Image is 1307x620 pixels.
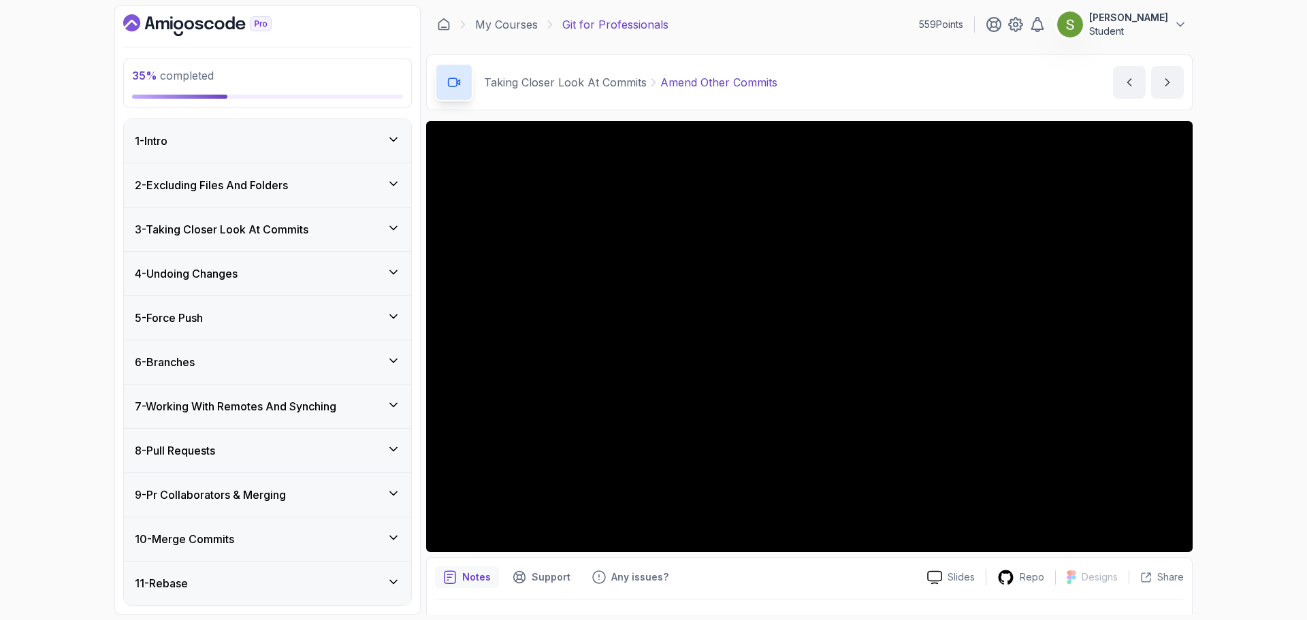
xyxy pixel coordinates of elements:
[1113,66,1146,99] button: previous content
[135,575,188,591] h3: 11 - Rebase
[919,18,963,31] p: 559 Points
[124,473,411,517] button: 9-Pr Collaborators & Merging
[135,310,203,326] h3: 5 - Force Push
[123,14,303,36] a: Dashboard
[135,354,195,370] h3: 6 - Branches
[135,177,288,193] h3: 2 - Excluding Files And Folders
[1157,570,1184,584] p: Share
[132,69,157,82] span: 35 %
[1089,25,1168,38] p: Student
[1082,570,1118,584] p: Designs
[1020,570,1044,584] p: Repo
[124,163,411,207] button: 2-Excluding Files And Folders
[124,429,411,472] button: 8-Pull Requests
[562,16,668,33] p: Git for Professionals
[124,296,411,340] button: 5-Force Push
[1056,11,1187,38] button: user profile image[PERSON_NAME]Student
[124,340,411,384] button: 6-Branches
[437,18,451,31] a: Dashboard
[611,570,668,584] p: Any issues?
[135,398,336,414] h3: 7 - Working With Remotes And Synching
[1089,11,1168,25] p: [PERSON_NAME]
[475,16,538,33] a: My Courses
[532,570,570,584] p: Support
[1057,12,1083,37] img: user profile image
[584,566,677,588] button: Feedback button
[124,385,411,428] button: 7-Working With Remotes And Synching
[135,487,286,503] h3: 9 - Pr Collaborators & Merging
[660,74,777,91] p: Amend Other Commits
[124,517,411,561] button: 10-Merge Commits
[124,252,411,295] button: 4-Undoing Changes
[484,74,647,91] p: Taking Closer Look At Commits
[124,208,411,251] button: 3-Taking Closer Look At Commits
[135,265,238,282] h3: 4 - Undoing Changes
[1151,66,1184,99] button: next content
[948,570,975,584] p: Slides
[462,570,491,584] p: Notes
[135,531,234,547] h3: 10 - Merge Commits
[435,566,499,588] button: notes button
[124,119,411,163] button: 1-Intro
[135,133,167,149] h3: 1 - Intro
[124,561,411,605] button: 11-Rebase
[135,221,308,238] h3: 3 - Taking Closer Look At Commits
[132,69,214,82] span: completed
[504,566,579,588] button: Support button
[1129,570,1184,584] button: Share
[916,570,986,585] a: Slides
[426,121,1193,552] iframe: 6 - Amend other commits
[986,569,1055,586] a: Repo
[135,442,215,459] h3: 8 - Pull Requests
